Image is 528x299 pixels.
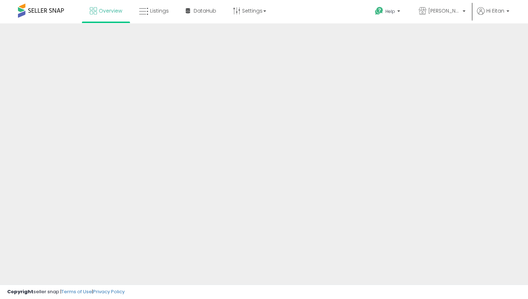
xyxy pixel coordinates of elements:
span: Overview [99,7,122,14]
i: Get Help [375,6,384,15]
a: Help [369,1,407,23]
div: seller snap | | [7,289,125,295]
span: DataHub [194,7,216,14]
span: Listings [150,7,169,14]
a: Terms of Use [61,288,92,295]
span: Hi Eitan [486,7,504,14]
a: Privacy Policy [93,288,125,295]
span: Help [385,8,395,14]
span: [PERSON_NAME] Suppliers [428,7,460,14]
a: Hi Eitan [477,7,509,23]
strong: Copyright [7,288,33,295]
